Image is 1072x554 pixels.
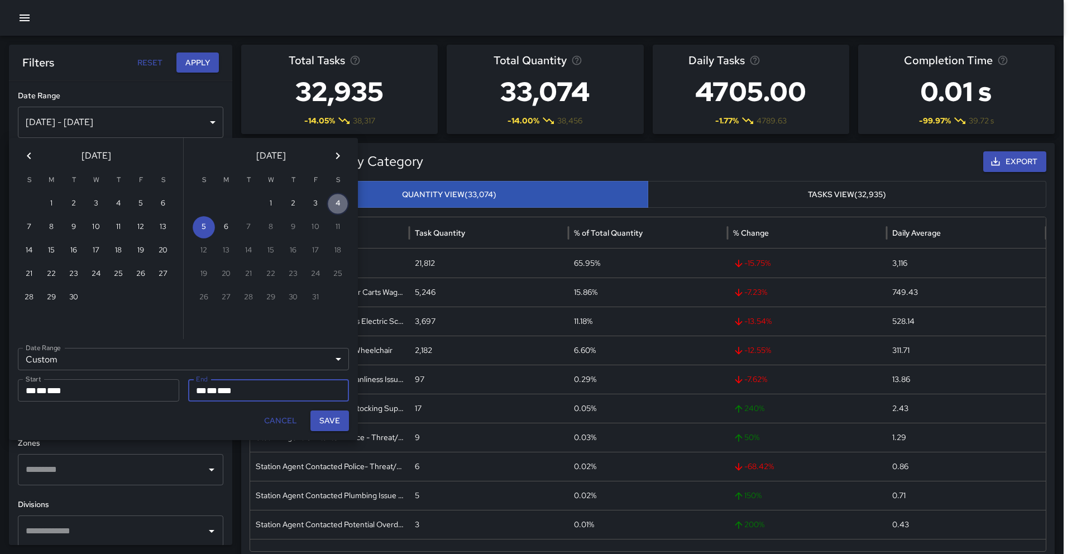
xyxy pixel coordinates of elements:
[260,193,282,215] button: 1
[40,263,63,285] button: 22
[36,386,47,395] span: Day
[18,286,40,309] button: 28
[40,216,63,238] button: 8
[107,240,130,262] button: 18
[131,169,151,192] span: Friday
[85,240,107,262] button: 17
[327,193,349,215] button: 4
[215,216,237,238] button: 6
[47,386,61,395] span: Year
[283,169,303,192] span: Thursday
[85,263,107,285] button: 24
[107,193,130,215] button: 4
[19,169,39,192] span: Sunday
[152,193,174,215] button: 6
[107,263,130,285] button: 25
[130,240,152,262] button: 19
[152,263,174,285] button: 27
[327,145,349,167] button: Next month
[63,240,85,262] button: 16
[18,145,40,167] button: Previous month
[328,169,348,192] span: Saturday
[85,193,107,215] button: 3
[304,193,327,215] button: 3
[85,216,107,238] button: 10
[256,148,286,164] span: [DATE]
[82,148,111,164] span: [DATE]
[86,169,106,192] span: Wednesday
[260,410,301,431] button: Cancel
[18,263,40,285] button: 21
[63,216,85,238] button: 9
[130,193,152,215] button: 5
[282,193,304,215] button: 2
[261,169,281,192] span: Wednesday
[18,348,349,370] div: Custom
[196,386,207,395] span: Month
[305,169,326,192] span: Friday
[26,386,36,395] span: Month
[63,263,85,285] button: 23
[40,240,63,262] button: 15
[194,169,214,192] span: Sunday
[152,240,174,262] button: 20
[153,169,173,192] span: Saturday
[18,240,40,262] button: 14
[196,374,208,384] label: End
[238,169,259,192] span: Tuesday
[64,169,84,192] span: Tuesday
[216,169,236,192] span: Monday
[310,410,349,431] button: Save
[130,263,152,285] button: 26
[26,343,61,352] label: Date Range
[40,286,63,309] button: 29
[26,374,41,384] label: Start
[18,216,40,238] button: 7
[63,286,85,309] button: 30
[207,386,217,395] span: Day
[193,216,215,238] button: 5
[107,216,130,238] button: 11
[108,169,128,192] span: Thursday
[63,193,85,215] button: 2
[152,216,174,238] button: 13
[40,193,63,215] button: 1
[41,169,61,192] span: Monday
[217,386,232,395] span: Year
[130,216,152,238] button: 12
